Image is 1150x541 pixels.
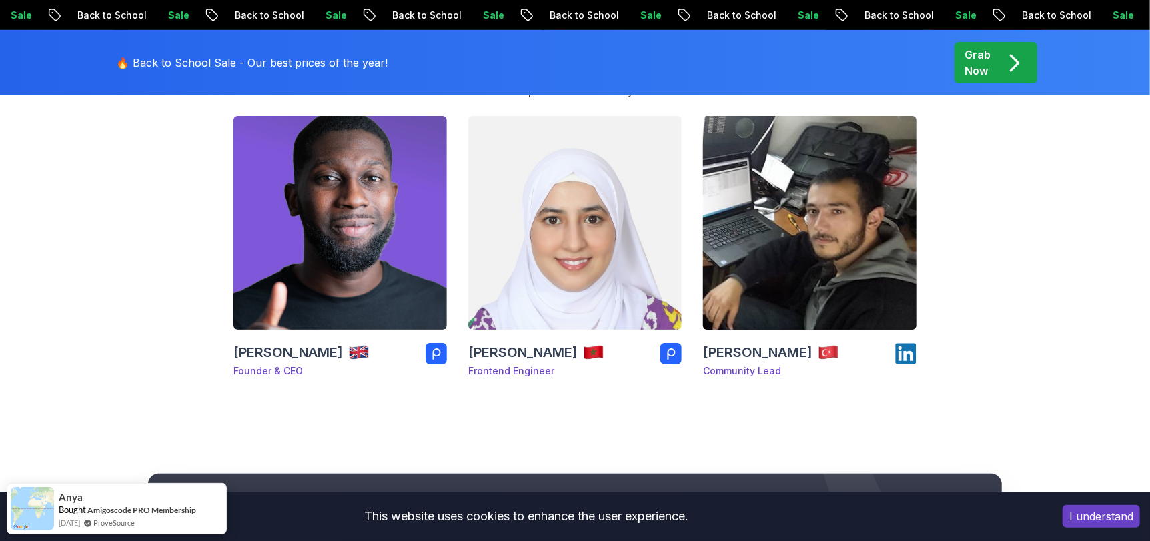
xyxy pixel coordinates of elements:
[468,116,682,330] img: Chaimaa Safi_team
[220,9,311,22] p: Back to School
[233,116,447,388] a: Nelson Djalo_team[PERSON_NAME]team member countryFounder & CEO
[59,517,80,528] span: [DATE]
[10,502,1043,531] div: This website uses cookies to enhance the user experience.
[59,492,83,503] span: Anya
[850,9,941,22] p: Back to School
[941,9,983,22] p: Sale
[468,9,511,22] p: Sale
[703,364,839,378] p: Community Lead
[703,343,812,362] h3: [PERSON_NAME]
[348,342,370,363] img: team member country
[11,487,54,530] img: provesource social proof notification image
[535,9,626,22] p: Back to School
[116,55,388,71] p: 🔥 Back to School Sale - Our best prices of the year!
[468,116,682,388] a: Chaimaa Safi_team[PERSON_NAME]team member countryFrontend Engineer
[93,517,135,528] a: ProveSource
[468,364,604,378] p: Frontend Engineer
[233,116,447,330] img: Nelson Djalo_team
[63,9,153,22] p: Back to School
[783,9,826,22] p: Sale
[1007,9,1098,22] p: Back to School
[818,342,839,363] img: team member country
[583,342,604,363] img: team member country
[692,9,783,22] p: Back to School
[698,111,922,335] img: Ömer Fadil_team
[311,9,354,22] p: Sale
[87,505,196,515] a: Amigoscode PRO Membership
[378,9,468,22] p: Back to School
[1098,9,1141,22] p: Sale
[626,9,668,22] p: Sale
[965,47,991,79] p: Grab Now
[233,364,370,378] p: Founder & CEO
[703,116,917,388] a: Ömer Fadil_team[PERSON_NAME]team member countryCommunity Lead
[233,343,343,362] h3: [PERSON_NAME]
[468,343,578,362] h3: [PERSON_NAME]
[153,9,196,22] p: Sale
[59,504,86,515] span: Bought
[1063,505,1140,528] button: Accept cookies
